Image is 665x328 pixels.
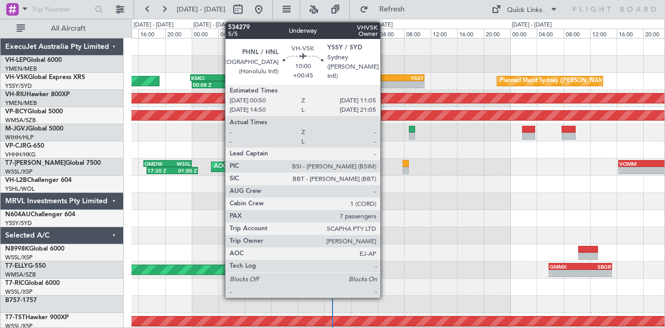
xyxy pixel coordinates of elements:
[138,29,165,38] div: 16:00
[5,168,33,176] a: WSSL/XSP
[5,74,28,81] span: VH-VSK
[316,264,343,270] div: OMDB
[5,185,35,193] a: YSHL/WOL
[214,159,328,175] div: AOG Maint [GEOGRAPHIC_DATA] (Seletar)
[339,270,366,277] div: -
[619,167,651,174] div: -
[590,29,617,38] div: 12:00
[5,143,44,149] a: VP-CJRG-650
[193,82,218,88] div: 00:08 Z
[390,75,423,81] div: YSSY
[192,29,218,38] div: 00:00
[5,246,64,252] a: N8998KGlobal 6000
[32,2,91,17] input: Trip Number
[5,263,46,269] a: T7-ELLYG-550
[564,29,590,38] div: 08:00
[343,264,370,270] div: GMMX
[355,1,417,18] button: Refresh
[5,160,65,166] span: T7-[PERSON_NAME]
[5,297,26,304] span: B757-1
[5,109,28,115] span: VP-BCY
[5,263,28,269] span: T7-ELLY
[5,134,34,141] a: WIHH/HLP
[5,109,63,115] a: VP-BCYGlobal 5000
[390,82,423,88] div: -
[216,75,241,81] div: PHNL
[11,20,113,37] button: All Aircraft
[510,29,537,38] div: 00:00
[5,91,70,98] a: VH-RIUHawker 800XP
[5,126,28,132] span: M-JGVJ
[134,21,174,30] div: [DATE] - [DATE]
[431,29,457,38] div: 12:00
[617,29,643,38] div: 16:00
[5,254,33,261] a: WSSL/XSP
[218,29,245,38] div: 04:00
[484,29,510,38] div: 20:00
[5,99,37,107] a: YMEN/MEB
[165,29,192,38] div: 20:00
[507,5,542,16] div: Quick Links
[486,1,563,18] button: Quick Links
[177,5,225,14] span: [DATE] - [DATE]
[5,288,33,296] a: WSSL/XSP
[5,160,101,166] a: T7-[PERSON_NAME]Global 7500
[580,270,611,277] div: -
[172,167,197,174] div: 01:00 Z
[512,21,552,30] div: [DATE] - [DATE]
[5,74,85,81] a: VH-VSKGlobal Express XRS
[191,75,216,81] div: KMCI
[580,264,611,270] div: SBGR
[5,116,36,124] a: WMSA/SZB
[168,161,191,167] div: WSSL
[5,212,75,218] a: N604AUChallenger 604
[550,270,580,277] div: -
[5,280,60,286] a: T7-RICGlobal 6000
[5,212,31,218] span: N604AU
[5,177,27,183] span: VH-L2B
[5,151,36,159] a: VHHH/HKG
[357,75,390,81] div: PHNL
[5,297,37,304] a: B757-1757
[353,21,393,30] div: [DATE] - [DATE]
[298,29,324,38] div: 16:00
[5,57,62,63] a: VH-LEPGlobal 6000
[5,126,63,132] a: M-JGVJGlobal 5000
[5,57,26,63] span: VH-LEP
[193,21,233,30] div: [DATE] - [DATE]
[378,29,404,38] div: 04:00
[5,280,24,286] span: T7-RIC
[457,29,484,38] div: 16:00
[5,246,29,252] span: N8998K
[5,177,72,183] a: VH-L2BChallenger 604
[5,82,32,90] a: YSSY/SYD
[27,25,110,32] span: All Aircraft
[245,29,271,38] div: 08:00
[550,264,580,270] div: GMMX
[144,161,168,167] div: OMDW
[537,29,563,38] div: 04:00
[312,270,339,277] div: 18:01 Z
[218,82,243,88] div: 07:57 Z
[5,271,36,279] a: WMSA/SZB
[357,82,390,88] div: -
[5,219,32,227] a: YSSY/SYD
[370,6,414,13] span: Refresh
[619,161,651,167] div: VOMM
[351,29,378,38] div: 00:00
[500,73,620,89] div: Planned Maint Sydney ([PERSON_NAME] Intl)
[5,65,37,73] a: YMEN/MEB
[271,29,298,38] div: 12:00
[5,314,25,321] span: T7-TST
[324,29,351,38] div: 20:00
[5,91,26,98] span: VH-RIU
[5,143,26,149] span: VP-CJR
[404,29,431,38] div: 08:00
[5,314,69,321] a: T7-TSTHawker 900XP
[148,167,172,174] div: 17:20 Z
